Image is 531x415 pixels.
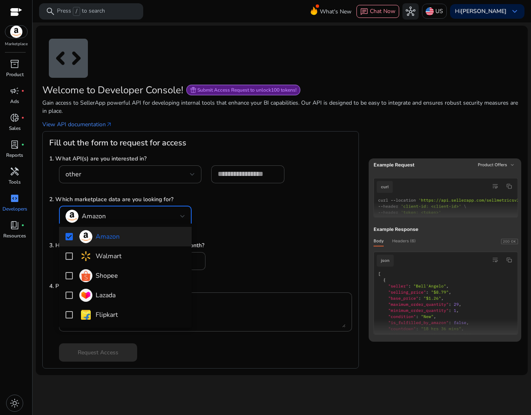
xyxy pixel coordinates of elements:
h4: Flipkart [96,311,118,319]
img: flipkart.svg [79,308,92,321]
h4: Walmart [96,253,122,260]
img: amazon.svg [79,230,92,243]
h4: Lazada [96,292,116,299]
img: shopee-logo.webp [79,269,92,282]
img: lazada-logo.webp [79,289,92,302]
h4: Amazon [96,233,120,241]
h4: Shopee [96,272,118,280]
img: walmart.svg [79,250,92,263]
